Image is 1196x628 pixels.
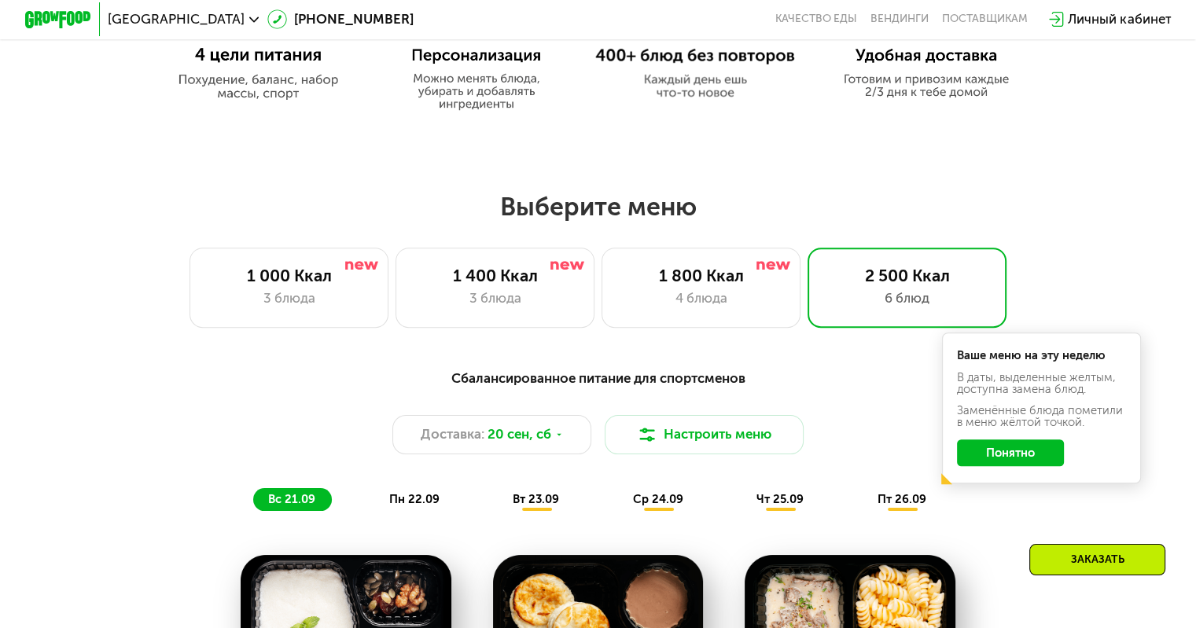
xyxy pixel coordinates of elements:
[513,492,559,506] span: вт 23.09
[1068,9,1171,29] div: Личный кабинет
[957,372,1127,395] div: В даты, выделенные желтым, доступна замена блюд.
[825,288,989,308] div: 6 блюд
[421,424,484,444] span: Доставка:
[878,492,926,506] span: пт 26.09
[633,492,683,506] span: ср 24.09
[268,492,315,506] span: вс 21.09
[207,266,371,285] div: 1 000 Ккал
[267,9,414,29] a: [PHONE_NUMBER]
[756,492,804,506] span: чт 25.09
[1029,544,1165,575] div: Заказать
[942,13,1028,26] div: поставщикам
[619,288,783,308] div: 4 блюда
[108,13,245,26] span: [GEOGRAPHIC_DATA]
[413,266,577,285] div: 1 400 Ккал
[413,288,577,308] div: 3 блюда
[106,368,1090,388] div: Сбалансированное питание для спортсменов
[389,492,440,506] span: пн 22.09
[957,405,1127,428] div: Заменённые блюда пометили в меню жёлтой точкой.
[957,350,1127,362] div: Ваше меню на эту неделю
[53,191,1143,222] h2: Выберите меню
[825,266,989,285] div: 2 500 Ккал
[605,415,804,455] button: Настроить меню
[775,13,857,26] a: Качество еды
[870,13,929,26] a: Вендинги
[488,424,551,444] span: 20 сен, сб
[207,288,371,308] div: 3 блюда
[619,266,783,285] div: 1 800 Ккал
[957,439,1064,466] button: Понятно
